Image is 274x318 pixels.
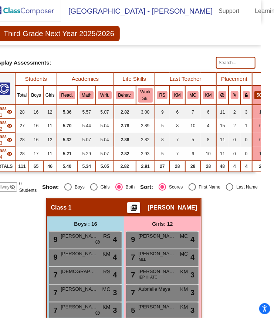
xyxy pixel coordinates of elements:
th: Boys [29,86,43,105]
td: 48 [216,161,229,172]
td: 3.00 [136,105,155,119]
th: 504 Plan [252,86,268,105]
span: MLL [139,257,146,262]
span: 3 [190,287,194,298]
span: Class 1 [51,204,71,211]
span: 4 [190,252,194,263]
span: [GEOGRAPHIC_DATA] - [PERSON_NAME] [61,5,213,17]
td: 5.32 [57,133,78,147]
th: Renee Sheridan [155,86,170,105]
mat-radio-group: Select an option [140,183,258,191]
td: 2 [252,161,268,172]
span: [PERSON_NAME] [61,232,98,240]
td: 4 [241,161,253,172]
td: 0 [229,133,241,147]
td: 7 [170,133,185,147]
span: [PERSON_NAME] [61,303,98,311]
td: 2.93 [136,147,155,161]
span: do_not_disturb_alt [95,239,100,245]
td: 28 [170,161,185,172]
td: 1 [241,119,253,133]
span: MC [180,232,188,240]
td: 0 [241,147,253,161]
button: Print Students Details [127,202,140,213]
span: 7 [51,306,57,314]
span: 7 [51,288,57,297]
td: 5.21 [57,147,78,161]
span: [PERSON_NAME] [138,303,175,311]
th: Megan Clever [185,86,201,105]
td: 2.82 [136,133,155,147]
button: KM [203,91,214,99]
td: 28 [185,161,201,172]
td: 11 [216,133,229,147]
th: Students [15,73,57,86]
span: 3 [113,305,117,316]
div: Boys [72,184,85,190]
td: 2.82 [114,105,136,119]
td: 12 [43,105,57,119]
td: 2 [229,105,241,119]
th: Academics [57,73,114,86]
td: 5 [155,147,170,161]
td: 5.07 [96,147,114,161]
td: 8 [155,133,170,147]
th: Keep with students [229,86,241,105]
td: 16 [29,119,43,133]
td: 1 [252,105,268,119]
span: MC [102,286,111,293]
td: 10 [185,119,201,133]
button: MC [187,91,199,99]
th: Keep with teacher [241,86,253,105]
button: Behav. [116,91,134,99]
td: 2.91 [136,161,155,172]
td: 16 [29,133,43,147]
span: [PERSON_NAME] [148,204,197,211]
span: Aubrielle Maya [138,286,175,293]
td: 5 [155,119,170,133]
span: 4 [113,252,117,263]
td: 3 [241,105,253,119]
button: Work Sk. [138,88,153,103]
td: 5.70 [57,119,78,133]
td: 28 [15,133,29,147]
span: 3 [113,287,117,298]
td: 0 [252,119,268,133]
mat-icon: visibility_off [10,184,16,190]
div: Boys : 16 [47,217,124,231]
td: 5.04 [96,119,114,133]
mat-icon: visibility [7,109,13,115]
td: 5.04 [96,133,114,147]
th: Kristina Merideth [201,86,216,105]
input: Search... [216,57,256,69]
td: 7 [170,147,185,161]
td: 9 [155,105,170,119]
td: 5.07 [77,133,96,147]
td: 46 [43,161,57,172]
span: Show: [42,184,59,190]
td: 111 [15,161,29,172]
td: 5.40 [57,161,78,172]
td: 28 [15,105,29,119]
mat-icon: visibility [7,151,13,157]
mat-icon: visibility [7,137,13,143]
th: Life Skills [114,73,155,86]
td: 2.82 [114,161,136,172]
td: 65 [29,161,43,172]
td: 2.82 [114,147,136,161]
td: 5.36 [57,105,78,119]
span: [PERSON_NAME] [61,286,98,293]
td: 6 [185,147,201,161]
td: 11 [216,105,229,119]
td: 11 [43,147,57,161]
td: 12 [43,133,57,147]
mat-icon: picture_as_pdf [129,204,138,214]
td: 28 [201,161,216,172]
th: Last Teacher [155,73,216,86]
mat-icon: visibility [7,123,13,129]
span: 9 [51,253,57,261]
td: 5.44 [77,119,96,133]
span: [PERSON_NAME] [138,232,175,240]
span: 3 [190,305,194,316]
th: Girls [43,86,57,105]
